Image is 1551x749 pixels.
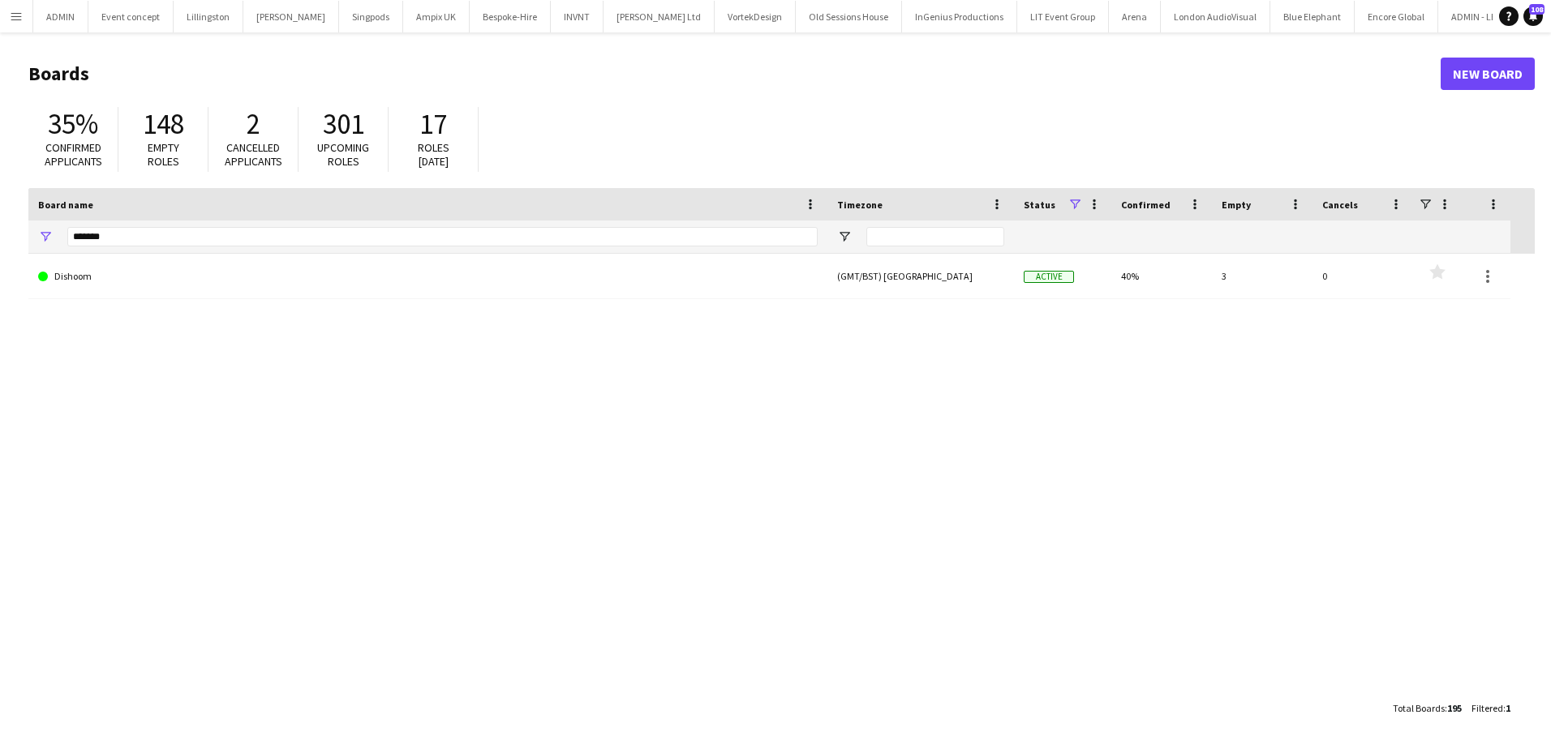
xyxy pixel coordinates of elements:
[1322,199,1358,211] span: Cancels
[1109,1,1161,32] button: Arena
[604,1,715,32] button: [PERSON_NAME] Ltd
[1438,1,1525,32] button: ADMIN - LEAVE
[1523,6,1543,26] a: 108
[715,1,796,32] button: VortekDesign
[796,1,902,32] button: Old Sessions House
[827,254,1014,298] div: (GMT/BST) [GEOGRAPHIC_DATA]
[38,254,818,299] a: Dishoom
[1472,692,1510,724] div: :
[247,106,260,142] span: 2
[1393,692,1462,724] div: :
[1017,1,1109,32] button: LIT Event Group
[243,1,339,32] button: [PERSON_NAME]
[1393,702,1445,714] span: Total Boards
[418,140,449,169] span: Roles [DATE]
[1024,199,1055,211] span: Status
[1355,1,1438,32] button: Encore Global
[38,199,93,211] span: Board name
[88,1,174,32] button: Event concept
[339,1,403,32] button: Singpods
[1111,254,1212,298] div: 40%
[902,1,1017,32] button: InGenius Productions
[1447,702,1462,714] span: 195
[1313,254,1413,298] div: 0
[1121,199,1171,211] span: Confirmed
[1212,254,1313,298] div: 3
[1024,271,1074,283] span: Active
[317,140,369,169] span: Upcoming roles
[837,199,883,211] span: Timezone
[174,1,243,32] button: Lillingston
[403,1,470,32] button: Ampix UK
[323,106,364,142] span: 301
[48,106,98,142] span: 35%
[28,62,1441,86] h1: Boards
[1506,702,1510,714] span: 1
[143,106,184,142] span: 148
[38,229,53,244] button: Open Filter Menu
[1472,702,1503,714] span: Filtered
[470,1,551,32] button: Bespoke-Hire
[148,140,179,169] span: Empty roles
[1441,58,1535,90] a: New Board
[1270,1,1355,32] button: Blue Elephant
[419,106,447,142] span: 17
[1222,199,1251,211] span: Empty
[45,140,102,169] span: Confirmed applicants
[67,227,818,246] input: Board name Filter Input
[1161,1,1270,32] button: London AudioVisual
[866,227,1004,246] input: Timezone Filter Input
[33,1,88,32] button: ADMIN
[225,140,282,169] span: Cancelled applicants
[1529,4,1545,15] span: 108
[551,1,604,32] button: INVNT
[837,229,852,244] button: Open Filter Menu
